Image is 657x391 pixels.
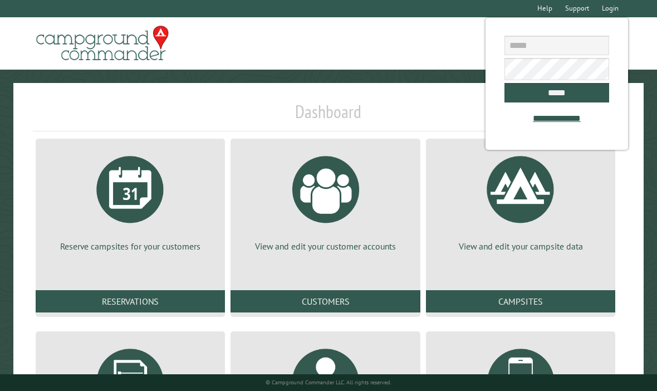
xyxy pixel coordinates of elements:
[49,148,212,252] a: Reserve campsites for your customers
[266,379,391,386] small: © Campground Commander LLC. All rights reserved.
[33,101,624,131] h1: Dashboard
[36,290,225,312] a: Reservations
[244,148,406,252] a: View and edit your customer accounts
[426,290,615,312] a: Campsites
[439,148,602,252] a: View and edit your campsite data
[244,240,406,252] p: View and edit your customer accounts
[231,290,420,312] a: Customers
[33,22,172,65] img: Campground Commander
[49,240,212,252] p: Reserve campsites for your customers
[439,240,602,252] p: View and edit your campsite data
